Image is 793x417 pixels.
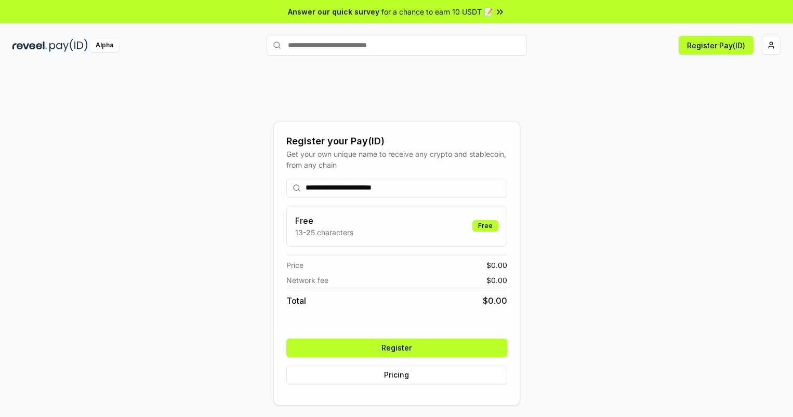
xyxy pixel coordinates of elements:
[12,39,47,52] img: reveel_dark
[483,294,507,307] span: $ 0.00
[286,134,507,149] div: Register your Pay(ID)
[90,39,119,52] div: Alpha
[286,366,507,384] button: Pricing
[49,39,88,52] img: pay_id
[286,339,507,357] button: Register
[295,214,353,227] h3: Free
[286,149,507,170] div: Get your own unique name to receive any crypto and stablecoin, from any chain
[295,227,353,238] p: 13-25 characters
[679,36,754,55] button: Register Pay(ID)
[472,220,498,232] div: Free
[286,275,328,286] span: Network fee
[486,260,507,271] span: $ 0.00
[286,260,303,271] span: Price
[381,6,493,17] span: for a chance to earn 10 USDT 📝
[288,6,379,17] span: Answer our quick survey
[286,294,306,307] span: Total
[486,275,507,286] span: $ 0.00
